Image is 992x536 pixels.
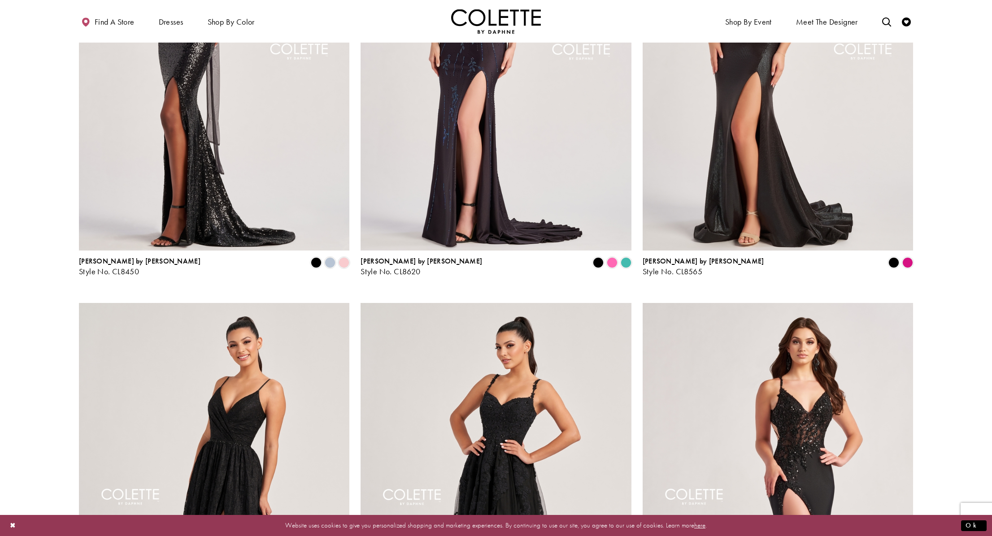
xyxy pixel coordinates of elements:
[794,9,860,34] a: Meet the designer
[208,17,255,26] span: Shop by color
[79,266,139,277] span: Style No. CL8450
[451,9,541,34] img: Colette by Daphne
[900,9,913,34] a: Check Wishlist
[961,520,987,531] button: Submit Dialog
[5,518,21,533] button: Close Dialog
[723,9,774,34] span: Shop By Event
[65,519,927,532] p: Website uses cookies to give you personalized shopping and marketing experiences. By continuing t...
[643,257,764,276] div: Colette by Daphne Style No. CL8565
[643,266,702,277] span: Style No. CL8565
[325,257,335,268] i: Ice Blue
[205,9,257,34] span: Shop by color
[79,257,200,276] div: Colette by Daphne Style No. CL8450
[311,257,322,268] i: Black
[607,257,618,268] i: Pink
[157,9,186,34] span: Dresses
[643,256,764,266] span: [PERSON_NAME] by [PERSON_NAME]
[880,9,893,34] a: Toggle search
[79,9,136,34] a: Find a store
[339,257,349,268] i: Ice Pink
[451,9,541,34] a: Visit Home Page
[621,257,631,268] i: Turquoise
[796,17,858,26] span: Meet the designer
[361,256,482,266] span: [PERSON_NAME] by [PERSON_NAME]
[888,257,899,268] i: Black
[725,17,772,26] span: Shop By Event
[361,266,420,277] span: Style No. CL8620
[79,256,200,266] span: [PERSON_NAME] by [PERSON_NAME]
[95,17,135,26] span: Find a store
[694,521,705,530] a: here
[902,257,913,268] i: Fuchsia
[159,17,183,26] span: Dresses
[361,257,482,276] div: Colette by Daphne Style No. CL8620
[593,257,604,268] i: Black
